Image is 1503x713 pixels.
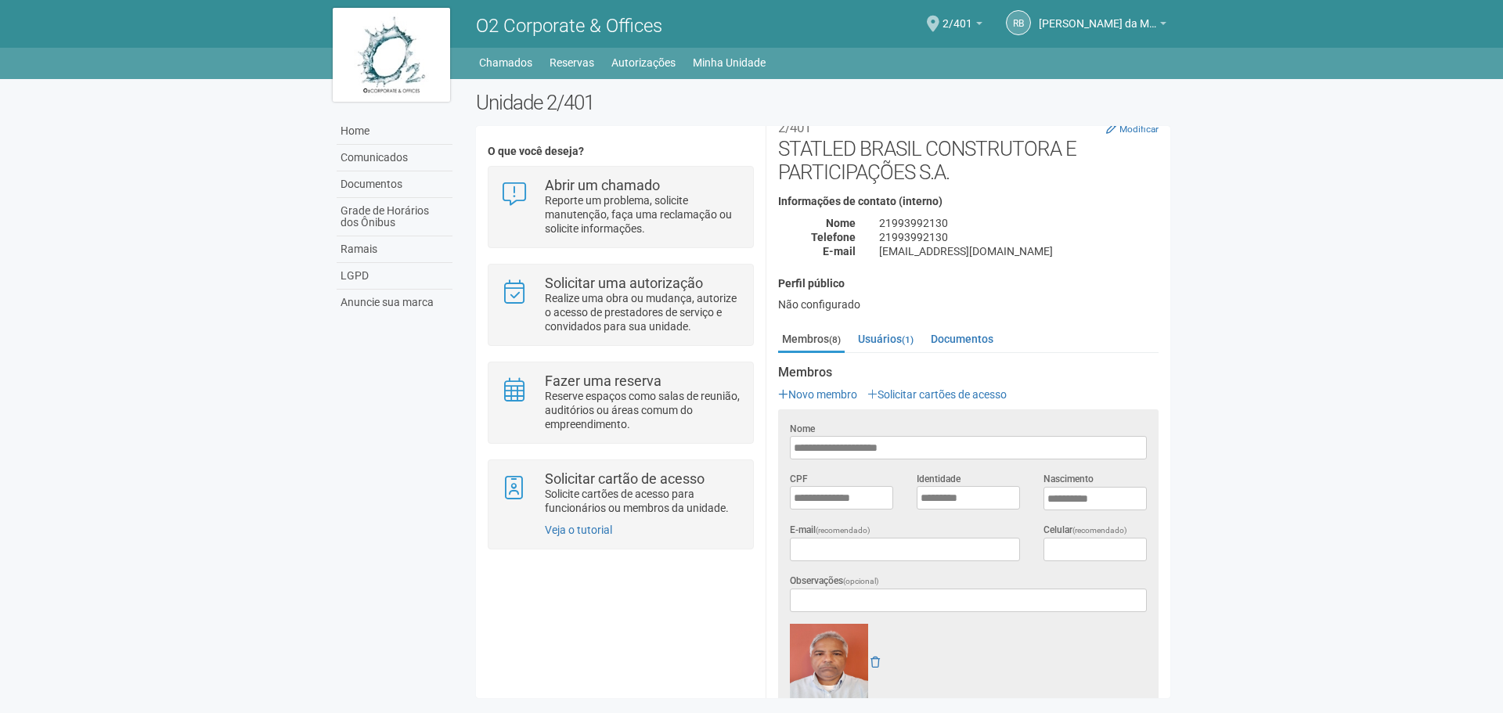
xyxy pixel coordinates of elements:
[790,422,815,436] label: Nome
[693,52,766,74] a: Minha Unidade
[611,52,676,74] a: Autorizações
[902,334,914,345] small: (1)
[943,20,982,32] a: 2/401
[476,91,1170,114] h2: Unidade 2/401
[778,327,845,353] a: Membros(8)
[790,523,870,538] label: E-mail
[778,120,811,135] small: 2/401
[867,216,1170,230] div: 21993992130
[778,196,1159,207] h4: Informações de contato (interno)
[867,230,1170,244] div: 21993992130
[337,236,452,263] a: Ramais
[790,574,879,589] label: Observações
[778,297,1159,311] div: Não configurado
[816,526,870,535] span: (recomendado)
[870,656,880,668] a: Remover
[337,145,452,171] a: Comunicados
[500,374,741,431] a: Fazer uma reserva Reserve espaços como salas de reunião, auditórios ou áreas comum do empreendime...
[790,472,808,486] label: CPF
[337,198,452,236] a: Grade de Horários dos Ônibus
[1006,10,1031,35] a: RB
[867,244,1170,258] div: [EMAIL_ADDRESS][DOMAIN_NAME]
[790,624,868,702] img: GetFile
[778,113,1159,184] h2: STATLED BRASIL CONSTRUTORA E PARTICIPAÇÕES S.A.
[545,291,741,333] p: Realize uma obra ou mudança, autorize o acesso de prestadores de serviço e convidados para sua un...
[867,388,1007,401] a: Solicitar cartões de acesso
[778,278,1159,290] h4: Perfil público
[545,389,741,431] p: Reserve espaços como salas de reunião, auditórios ou áreas comum do empreendimento.
[337,118,452,145] a: Home
[545,177,660,193] strong: Abrir um chamado
[1119,124,1159,135] small: Modificar
[854,327,917,351] a: Usuários(1)
[778,388,857,401] a: Novo membro
[500,276,741,333] a: Solicitar uma autorização Realize uma obra ou mudança, autorize o acesso de prestadores de serviç...
[778,366,1159,380] strong: Membros
[337,171,452,198] a: Documentos
[337,263,452,290] a: LGPD
[829,334,841,345] small: (8)
[1043,472,1094,486] label: Nascimento
[500,472,741,515] a: Solicitar cartão de acesso Solicite cartões de acesso para funcionários ou membros da unidade.
[927,327,997,351] a: Documentos
[550,52,594,74] a: Reservas
[337,290,452,315] a: Anuncie sua marca
[943,2,972,30] span: 2/401
[1072,526,1127,535] span: (recomendado)
[545,275,703,291] strong: Solicitar uma autorização
[1039,2,1156,30] span: Raul Barrozo da Motta Junior
[500,178,741,236] a: Abrir um chamado Reporte um problema, solicite manutenção, faça uma reclamação ou solicite inform...
[545,373,661,389] strong: Fazer uma reserva
[479,52,532,74] a: Chamados
[843,577,879,585] span: (opcional)
[476,15,662,37] span: O2 Corporate & Offices
[545,470,705,487] strong: Solicitar cartão de acesso
[545,487,741,515] p: Solicite cartões de acesso para funcionários ou membros da unidade.
[826,217,856,229] strong: Nome
[1106,122,1159,135] a: Modificar
[488,146,753,157] h4: O que você deseja?
[823,245,856,257] strong: E-mail
[811,231,856,243] strong: Telefone
[333,8,450,102] img: logo.jpg
[1043,523,1127,538] label: Celular
[545,193,741,236] p: Reporte um problema, solicite manutenção, faça uma reclamação ou solicite informações.
[545,524,612,536] a: Veja o tutorial
[1039,20,1166,32] a: [PERSON_NAME] da Motta Junior
[917,472,961,486] label: Identidade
